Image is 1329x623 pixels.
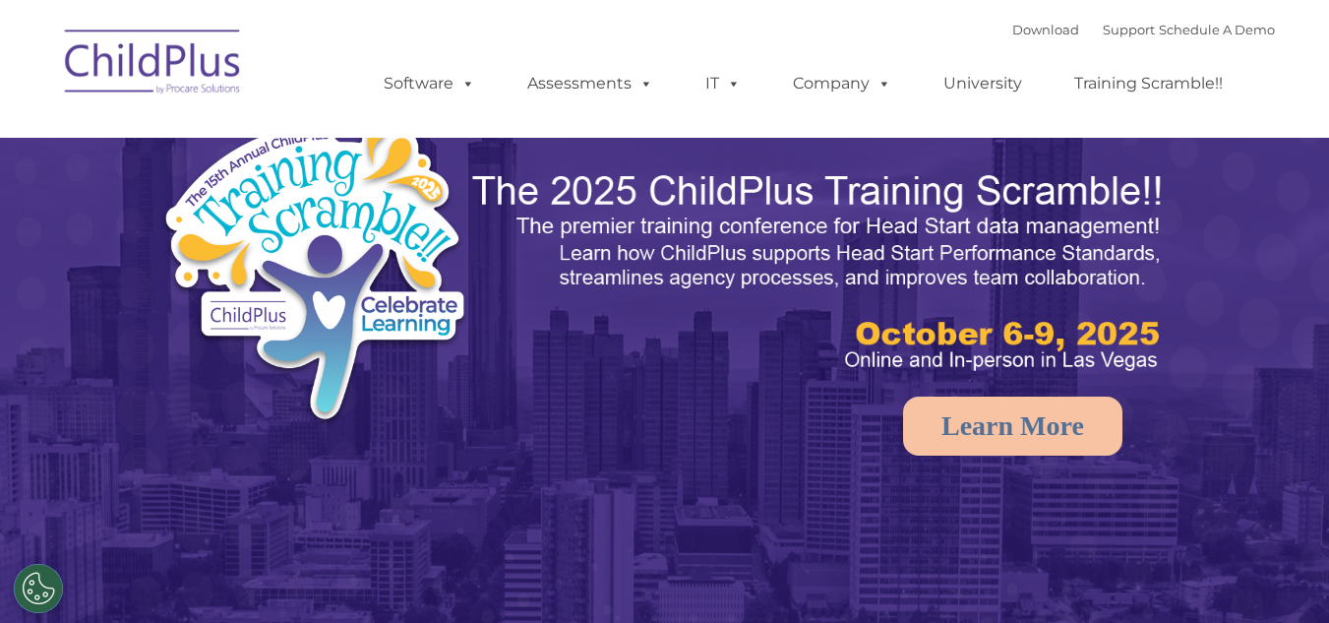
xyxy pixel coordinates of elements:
a: University [924,64,1042,103]
font: | [1012,22,1275,37]
a: Download [1012,22,1079,37]
button: Cookies Settings [14,564,63,613]
a: Training Scramble!! [1055,64,1242,103]
a: Company [773,64,911,103]
a: Software [364,64,495,103]
a: Support [1103,22,1155,37]
a: Assessments [508,64,673,103]
img: ChildPlus by Procare Solutions [55,16,252,114]
a: IT [686,64,760,103]
a: Schedule A Demo [1159,22,1275,37]
a: Learn More [903,397,1122,456]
